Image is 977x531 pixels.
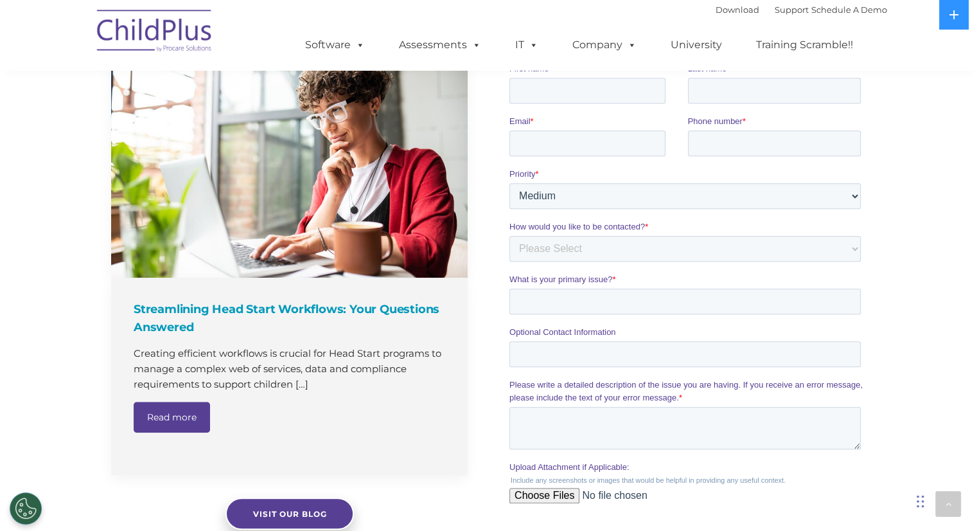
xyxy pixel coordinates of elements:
[658,32,735,58] a: University
[559,32,649,58] a: Company
[811,4,887,15] a: Schedule A Demo
[134,402,210,433] a: Read more
[252,509,326,519] span: Visit our blog
[917,482,924,521] div: Drag
[743,32,866,58] a: Training Scramble!!
[913,469,977,531] iframe: Chat Widget
[134,300,448,336] h4: Streamlining Head Start Workflows: Your Questions Answered
[225,498,354,530] a: Visit our blog
[716,4,887,15] font: |
[386,32,494,58] a: Assessments
[134,346,448,392] p: Creating efficient workflows is crucial for Head Start programs to manage a complex web of servic...
[716,4,759,15] a: Download
[91,1,219,65] img: ChildPlus by Procare Solutions
[775,4,809,15] a: Support
[292,32,378,58] a: Software
[502,32,551,58] a: IT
